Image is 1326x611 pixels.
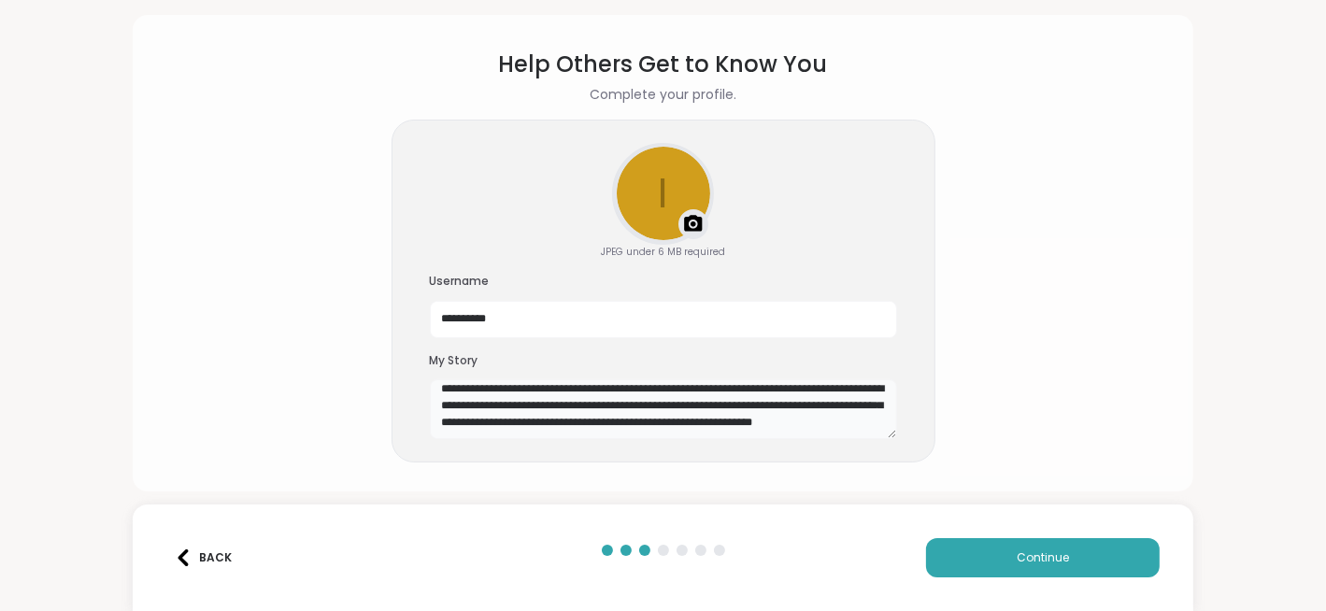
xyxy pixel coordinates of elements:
[499,48,828,81] h1: Help Others Get to Know You
[430,274,897,290] h3: Username
[430,353,897,369] h3: My Story
[926,538,1160,577] button: Continue
[590,85,736,105] h2: Complete your profile.
[601,245,725,259] div: JPEG under 6 MB required
[175,549,232,566] div: Back
[1017,549,1069,566] span: Continue
[166,538,241,577] button: Back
